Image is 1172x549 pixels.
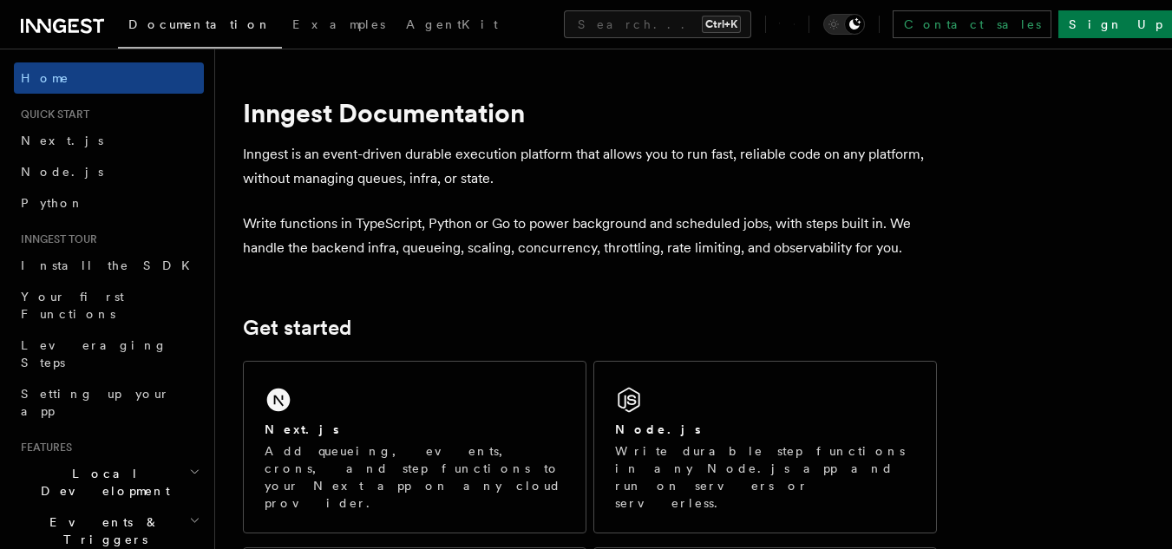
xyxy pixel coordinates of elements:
[243,316,351,340] a: Get started
[14,62,204,94] a: Home
[14,465,189,500] span: Local Development
[21,69,69,87] span: Home
[615,442,915,512] p: Write durable step functions in any Node.js app and run on servers or serverless.
[265,442,565,512] p: Add queueing, events, crons, and step functions to your Next app on any cloud provider.
[14,156,204,187] a: Node.js
[128,17,272,31] span: Documentation
[243,361,586,533] a: Next.jsAdd queueing, events, crons, and step functions to your Next app on any cloud provider.
[893,10,1051,38] a: Contact sales
[21,338,167,369] span: Leveraging Steps
[406,17,498,31] span: AgentKit
[14,378,204,427] a: Setting up your app
[282,5,396,47] a: Examples
[265,421,339,438] h2: Next.js
[21,134,103,147] span: Next.js
[243,142,937,191] p: Inngest is an event-driven durable execution platform that allows you to run fast, reliable code ...
[21,387,170,418] span: Setting up your app
[14,458,204,507] button: Local Development
[21,290,124,321] span: Your first Functions
[118,5,282,49] a: Documentation
[14,441,72,454] span: Features
[21,165,103,179] span: Node.js
[14,187,204,219] a: Python
[21,258,200,272] span: Install the SDK
[243,97,937,128] h1: Inngest Documentation
[14,250,204,281] a: Install the SDK
[21,196,84,210] span: Python
[14,330,204,378] a: Leveraging Steps
[14,125,204,156] a: Next.js
[615,421,701,438] h2: Node.js
[14,232,97,246] span: Inngest tour
[14,513,189,548] span: Events & Triggers
[396,5,508,47] a: AgentKit
[702,16,741,33] kbd: Ctrl+K
[14,108,89,121] span: Quick start
[292,17,385,31] span: Examples
[243,212,937,260] p: Write functions in TypeScript, Python or Go to power background and scheduled jobs, with steps bu...
[593,361,937,533] a: Node.jsWrite durable step functions in any Node.js app and run on servers or serverless.
[564,10,751,38] button: Search...Ctrl+K
[14,281,204,330] a: Your first Functions
[823,14,865,35] button: Toggle dark mode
